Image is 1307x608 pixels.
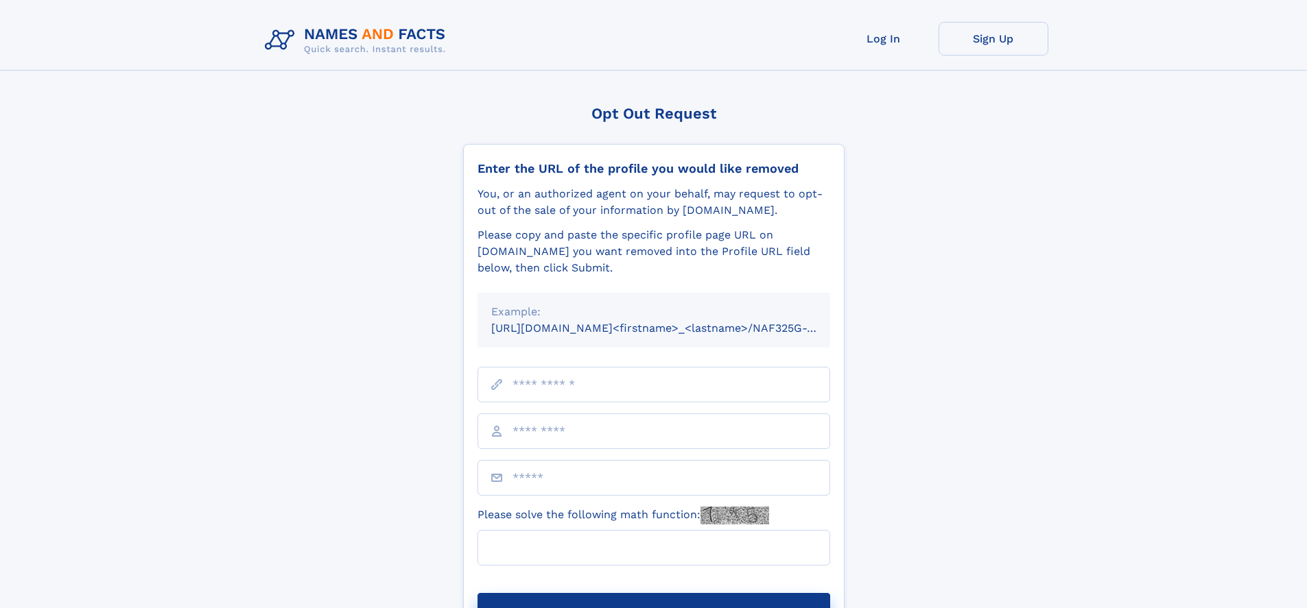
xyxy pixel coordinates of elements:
[491,321,856,335] small: [URL][DOMAIN_NAME]<firstname>_<lastname>/NAF325G-xxxxxxxx
[491,304,816,320] div: Example:
[939,22,1048,56] a: Sign Up
[259,22,457,59] img: Logo Names and Facts
[463,105,845,122] div: Opt Out Request
[478,507,769,524] label: Please solve the following math function:
[478,161,830,176] div: Enter the URL of the profile you would like removed
[478,186,830,219] div: You, or an authorized agent on your behalf, may request to opt-out of the sale of your informatio...
[478,227,830,276] div: Please copy and paste the specific profile page URL on [DOMAIN_NAME] you want removed into the Pr...
[829,22,939,56] a: Log In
